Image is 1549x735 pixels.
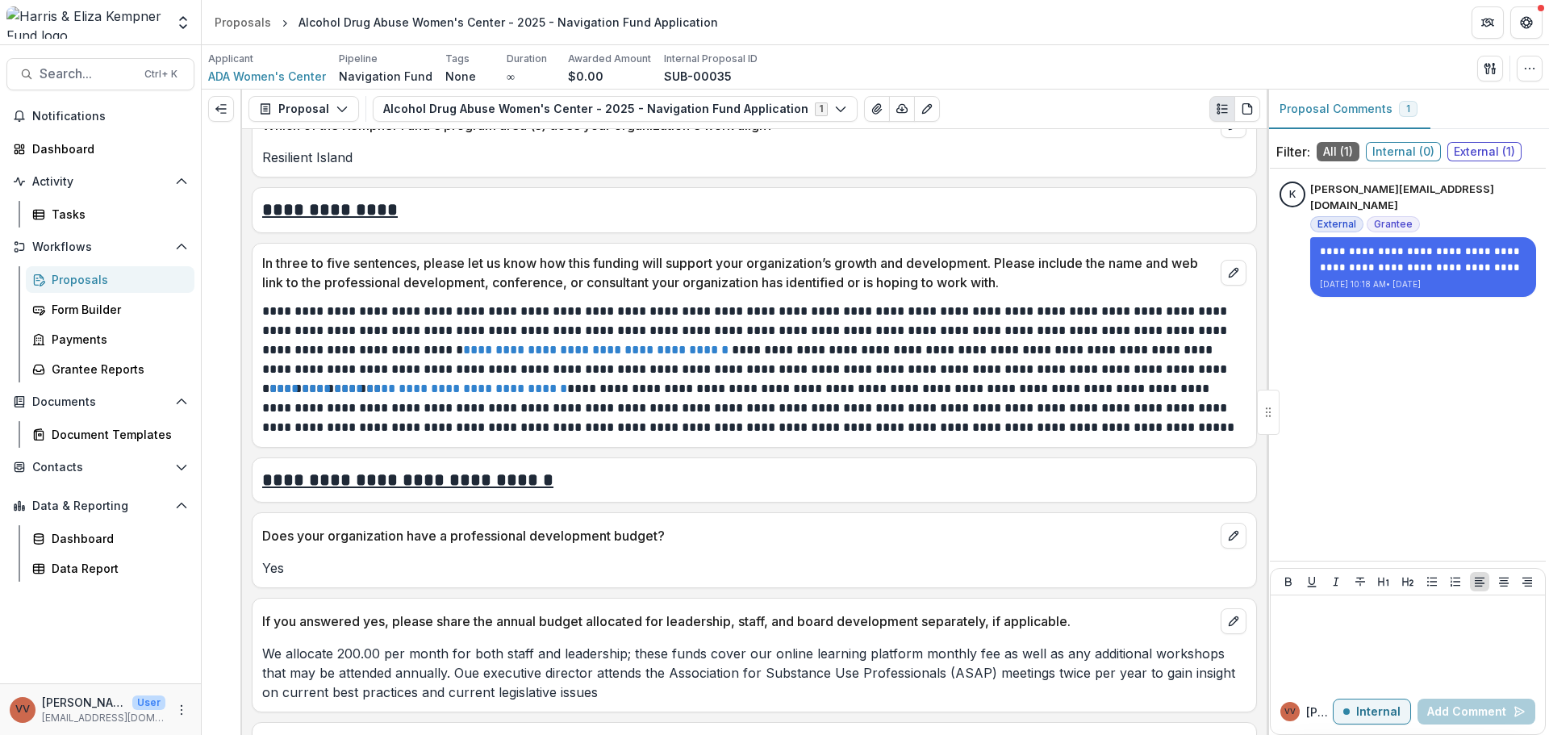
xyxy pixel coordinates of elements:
[507,68,515,85] p: ∞
[42,694,126,711] p: [PERSON_NAME]
[1317,142,1359,161] span: All ( 1 )
[1446,572,1465,591] button: Ordered List
[1326,572,1346,591] button: Italicize
[141,65,181,83] div: Ctrl + K
[864,96,890,122] button: View Attached Files
[1310,182,1536,213] p: [PERSON_NAME][EMAIL_ADDRESS][DOMAIN_NAME]
[1417,699,1535,725] button: Add Comment
[1289,190,1296,200] div: k.beatty@adawomenscenter.org
[6,103,194,129] button: Notifications
[132,695,165,710] p: User
[26,525,194,552] a: Dashboard
[1234,96,1260,122] button: PDF view
[262,253,1214,292] p: In three to five sentences, please let us know how this funding will support your organization’s ...
[6,454,194,480] button: Open Contacts
[172,6,194,39] button: Open entity switcher
[52,361,182,378] div: Grantee Reports
[1398,572,1417,591] button: Heading 2
[1447,142,1522,161] span: External ( 1 )
[1221,523,1246,549] button: edit
[1306,704,1333,720] p: [PERSON_NAME]
[52,331,182,348] div: Payments
[1302,572,1321,591] button: Underline
[208,10,278,34] a: Proposals
[1317,219,1356,230] span: External
[1267,90,1430,129] button: Proposal Comments
[445,68,476,85] p: None
[507,52,547,66] p: Duration
[1320,278,1526,290] p: [DATE] 10:18 AM • [DATE]
[1366,142,1441,161] span: Internal ( 0 )
[6,58,194,90] button: Search...
[914,96,940,122] button: Edit as form
[172,700,191,720] button: More
[26,421,194,448] a: Document Templates
[1494,572,1514,591] button: Align Center
[1209,96,1235,122] button: Plaintext view
[32,461,169,474] span: Contacts
[568,52,651,66] p: Awarded Amount
[299,14,718,31] div: Alcohol Drug Abuse Women's Center - 2025 - Navigation Fund Application
[262,612,1214,631] p: If you answered yes, please share the annual budget allocated for leadership, staff, and board de...
[52,560,182,577] div: Data Report
[26,326,194,353] a: Payments
[32,395,169,409] span: Documents
[26,266,194,293] a: Proposals
[373,96,858,122] button: Alcohol Drug Abuse Women's Center - 2025 - Navigation Fund Application1
[208,52,253,66] p: Applicant
[32,110,188,123] span: Notifications
[26,356,194,382] a: Grantee Reports
[52,426,182,443] div: Document Templates
[40,66,135,81] span: Search...
[262,148,1246,167] p: Resilient Island
[32,175,169,189] span: Activity
[262,526,1214,545] p: Does your organization have a professional development budget?
[6,234,194,260] button: Open Workflows
[664,52,758,66] p: Internal Proposal ID
[52,301,182,318] div: Form Builder
[568,68,603,85] p: $0.00
[15,704,30,715] div: Vivian Victoria
[1510,6,1543,39] button: Get Help
[215,14,271,31] div: Proposals
[208,68,326,85] a: ADA Women's Center
[1422,572,1442,591] button: Bullet List
[1279,572,1298,591] button: Bold
[262,558,1246,578] p: Yes
[32,499,169,513] span: Data & Reporting
[445,52,470,66] p: Tags
[32,140,182,157] div: Dashboard
[6,493,194,519] button: Open Data & Reporting
[6,169,194,194] button: Open Activity
[1351,572,1370,591] button: Strike
[6,6,165,39] img: Harris & Eliza Kempner Fund logo
[1406,103,1410,115] span: 1
[52,271,182,288] div: Proposals
[248,96,359,122] button: Proposal
[208,96,234,122] button: Expand left
[6,136,194,162] a: Dashboard
[26,201,194,228] a: Tasks
[339,52,378,66] p: Pipeline
[1518,572,1537,591] button: Align Right
[1374,219,1413,230] span: Grantee
[32,240,169,254] span: Workflows
[208,10,724,34] nav: breadcrumb
[42,711,165,725] p: [EMAIL_ADDRESS][DOMAIN_NAME]
[1276,142,1310,161] p: Filter:
[1356,705,1401,719] p: Internal
[26,555,194,582] a: Data Report
[1470,572,1489,591] button: Align Left
[339,68,432,85] p: Navigation Fund
[1284,708,1296,716] div: Vivian Victoria
[1221,608,1246,634] button: edit
[1333,699,1411,725] button: Internal
[52,206,182,223] div: Tasks
[6,389,194,415] button: Open Documents
[1221,260,1246,286] button: edit
[262,644,1246,702] p: We allocate 200.00 per month for both staff and leadership; these funds cover our online learning...
[1472,6,1504,39] button: Partners
[1374,572,1393,591] button: Heading 1
[52,530,182,547] div: Dashboard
